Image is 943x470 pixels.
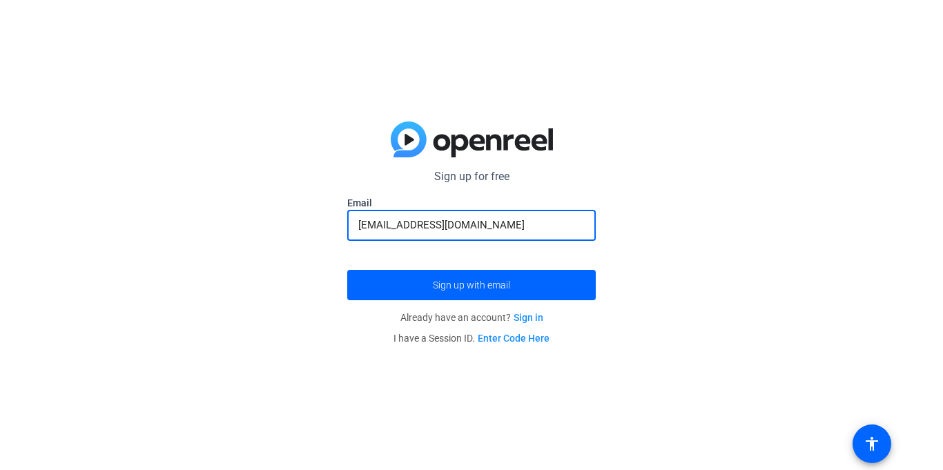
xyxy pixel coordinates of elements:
[347,196,596,210] label: Email
[347,270,596,300] button: Sign up with email
[864,435,880,452] mat-icon: accessibility
[391,121,553,157] img: blue-gradient.svg
[514,312,543,323] a: Sign in
[358,217,585,233] input: Enter Email Address
[478,333,550,344] a: Enter Code Here
[393,333,550,344] span: I have a Session ID.
[347,168,596,185] p: Sign up for free
[400,312,543,323] span: Already have an account?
